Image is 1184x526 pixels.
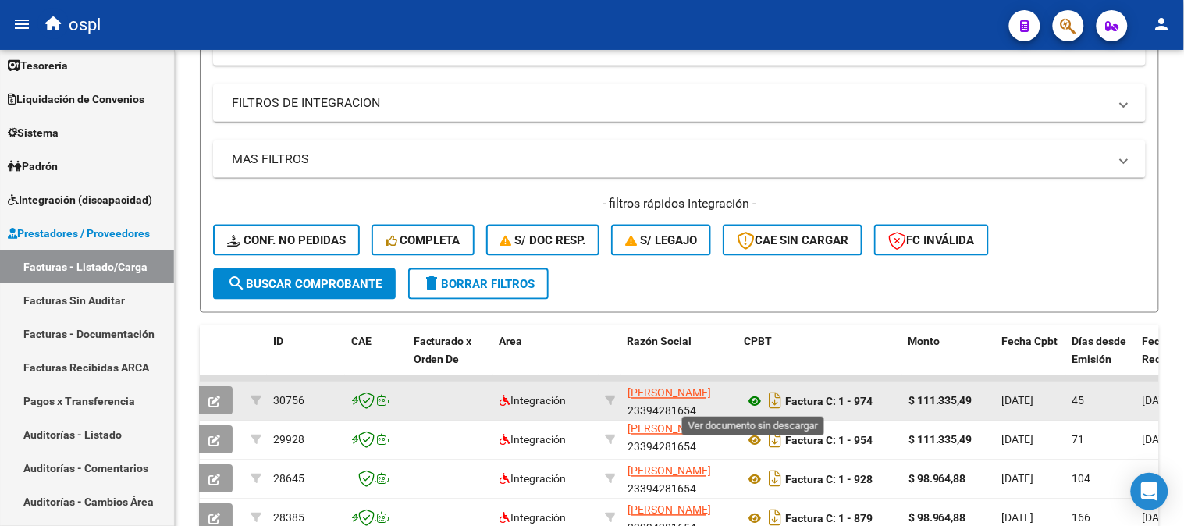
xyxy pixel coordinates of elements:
[213,225,360,256] button: Conf. no pedidas
[500,395,566,407] span: Integración
[738,325,902,394] datatable-header-cell: CPBT
[500,512,566,524] span: Integración
[227,274,246,293] mat-icon: search
[902,325,996,394] datatable-header-cell: Monto
[1072,434,1085,446] span: 71
[500,473,566,485] span: Integración
[628,463,732,496] div: 23394281654
[908,395,972,407] strong: $ 111.335,49
[500,233,586,247] span: S/ Doc Resp.
[414,336,472,366] span: Facturado x Orden De
[273,434,304,446] span: 29928
[1143,434,1175,446] span: [DATE]
[273,395,304,407] span: 30756
[408,268,549,300] button: Borrar Filtros
[765,467,785,492] i: Descargar documento
[267,325,345,394] datatable-header-cell: ID
[1153,15,1172,34] mat-icon: person
[785,435,873,447] strong: Factura C: 1 - 954
[213,140,1146,178] mat-expansion-panel-header: MAS FILTROS
[625,233,697,247] span: S/ legajo
[628,385,732,418] div: 23394281654
[500,336,523,348] span: Area
[493,325,599,394] datatable-header-cell: Area
[69,8,101,42] span: ospl
[785,396,873,408] strong: Factura C: 1 - 974
[1066,325,1136,394] datatable-header-cell: Días desde Emisión
[8,57,68,74] span: Tesorería
[8,158,58,175] span: Padrón
[765,389,785,414] i: Descargar documento
[227,277,382,291] span: Buscar Comprobante
[372,225,475,256] button: Completa
[8,225,150,242] span: Prestadores / Proveedores
[8,191,152,208] span: Integración (discapacidad)
[407,325,493,394] datatable-header-cell: Facturado x Orden De
[1002,336,1058,348] span: Fecha Cpbt
[1072,473,1091,485] span: 104
[723,225,862,256] button: CAE SIN CARGAR
[1002,395,1034,407] span: [DATE]
[12,15,31,34] mat-icon: menu
[232,151,1108,168] mat-panel-title: MAS FILTROS
[745,336,773,348] span: CPBT
[996,325,1066,394] datatable-header-cell: Fecha Cpbt
[908,434,972,446] strong: $ 111.335,49
[273,473,304,485] span: 28645
[486,225,600,256] button: S/ Doc Resp.
[1072,512,1091,524] span: 166
[1072,336,1127,366] span: Días desde Emisión
[227,233,346,247] span: Conf. no pedidas
[785,474,873,486] strong: Factura C: 1 - 928
[232,94,1108,112] mat-panel-title: FILTROS DE INTEGRACION
[8,124,59,141] span: Sistema
[888,233,975,247] span: FC Inválida
[908,336,940,348] span: Monto
[500,434,566,446] span: Integración
[628,504,711,517] span: [PERSON_NAME]
[737,233,848,247] span: CAE SIN CARGAR
[908,512,966,524] strong: $ 98.964,88
[1143,395,1175,407] span: [DATE]
[765,428,785,453] i: Descargar documento
[628,387,711,400] span: [PERSON_NAME]
[213,195,1146,212] h4: - filtros rápidos Integración -
[628,465,711,478] span: [PERSON_NAME]
[628,424,732,457] div: 23394281654
[422,277,535,291] span: Borrar Filtros
[1143,512,1175,524] span: [DATE]
[273,336,283,348] span: ID
[1131,473,1168,510] div: Open Intercom Messenger
[213,268,396,300] button: Buscar Comprobante
[874,225,989,256] button: FC Inválida
[628,336,692,348] span: Razón Social
[908,473,966,485] strong: $ 98.964,88
[351,336,372,348] span: CAE
[1072,395,1085,407] span: 45
[628,423,711,435] span: [PERSON_NAME]
[8,91,144,108] span: Liquidación de Convenios
[611,225,711,256] button: S/ legajo
[1002,434,1034,446] span: [DATE]
[1002,512,1034,524] span: [DATE]
[785,513,873,525] strong: Factura C: 1 - 879
[273,512,304,524] span: 28385
[1002,473,1034,485] span: [DATE]
[621,325,738,394] datatable-header-cell: Razón Social
[213,84,1146,122] mat-expansion-panel-header: FILTROS DE INTEGRACION
[422,274,441,293] mat-icon: delete
[345,325,407,394] datatable-header-cell: CAE
[386,233,460,247] span: Completa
